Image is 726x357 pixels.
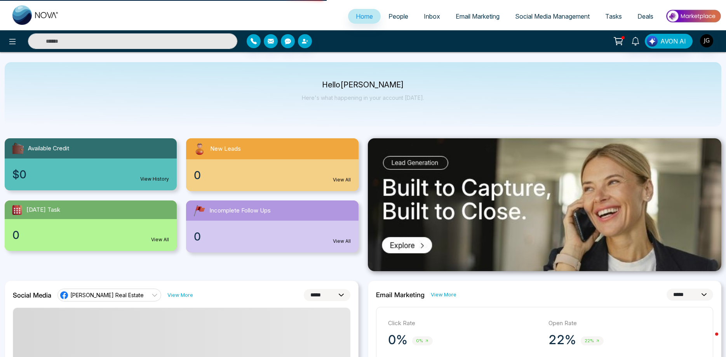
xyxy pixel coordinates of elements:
span: Email Marketing [456,12,500,20]
a: Incomplete Follow Ups0View All [181,200,363,253]
span: Deals [637,12,653,20]
a: View More [431,291,456,298]
a: View More [167,291,193,299]
a: New Leads0View All [181,138,363,191]
p: 22% [548,332,576,348]
span: Tasks [605,12,622,20]
p: Here's what happening in your account [DATE]. [302,94,424,101]
a: Tasks [597,9,630,24]
p: 0% [388,332,407,348]
img: Nova CRM Logo [12,5,59,25]
a: View All [333,176,351,183]
p: Open Rate [548,319,701,328]
p: Click Rate [388,319,541,328]
span: Incomplete Follow Ups [209,206,271,215]
span: [PERSON_NAME] Real Estate [70,291,144,299]
a: View All [333,238,351,245]
span: Home [356,12,373,20]
img: followUps.svg [192,204,206,218]
span: 0 [12,227,19,243]
span: Available Credit [28,144,69,153]
span: $0 [12,166,26,183]
a: View History [140,176,169,183]
img: todayTask.svg [11,204,23,216]
img: Lead Flow [647,36,658,47]
a: Inbox [416,9,448,24]
a: People [381,9,416,24]
iframe: Intercom live chat [700,331,718,349]
a: Social Media Management [507,9,597,24]
span: AVON AI [660,37,686,46]
img: availableCredit.svg [11,141,25,155]
span: People [388,12,408,20]
span: 22% [581,336,604,345]
span: [DATE] Task [26,205,60,214]
a: View All [151,236,169,243]
span: 0 [194,228,201,245]
span: New Leads [210,145,241,153]
img: newLeads.svg [192,141,207,156]
img: . [368,138,722,272]
a: Deals [630,9,661,24]
a: Email Marketing [448,9,507,24]
span: Inbox [424,12,440,20]
button: AVON AI [645,34,693,49]
span: Social Media Management [515,12,590,20]
img: Market-place.gif [665,7,721,25]
h2: Social Media [13,291,51,299]
h2: Email Marketing [376,291,425,299]
p: Hello [PERSON_NAME] [302,82,424,88]
img: User Avatar [700,34,713,47]
span: 0% [412,336,433,345]
span: 0 [194,167,201,183]
a: Home [348,9,381,24]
